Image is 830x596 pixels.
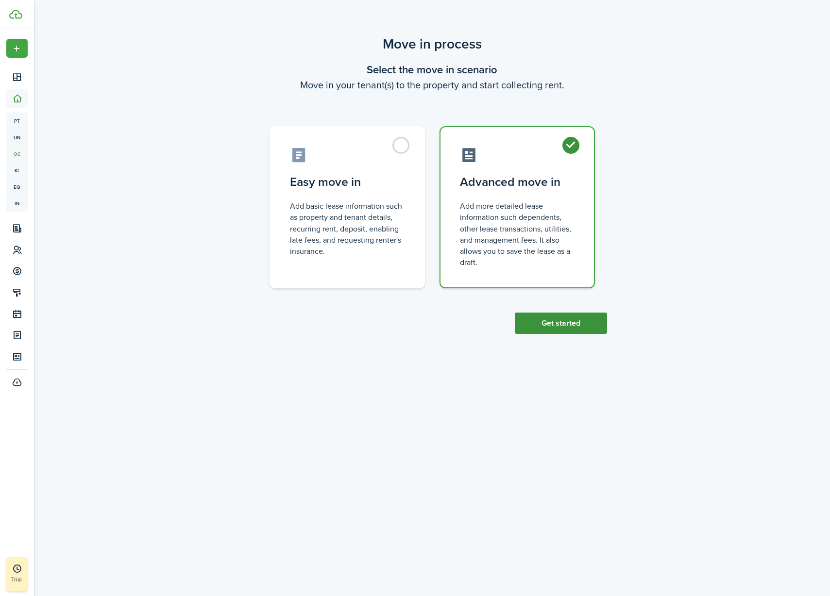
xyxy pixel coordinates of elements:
[11,575,50,584] p: Trial
[6,146,28,162] a: oc
[290,173,405,191] control-radio-card-title: Easy move in
[6,39,28,58] button: Open menu
[6,129,28,146] a: un
[257,62,607,78] wizard-step-header-title: Select the move in scenario
[6,557,28,591] a: Trial
[515,313,607,334] button: Get started
[6,162,28,179] a: kl
[257,34,607,54] scenario-title: Move in process
[6,113,28,129] a: pt
[6,195,28,212] a: in
[9,10,22,19] img: TenantCloud
[257,78,607,92] wizard-step-header-description: Move in your tenant(s) to the property and start collecting rent.
[460,200,575,268] control-radio-card-description: Add more detailed lease information such dependents, other lease transactions, utilities, and man...
[290,200,405,257] control-radio-card-description: Add basic lease information such as property and tenant details, recurring rent, deposit, enablin...
[6,179,28,195] a: eq
[460,173,575,191] control-radio-card-title: Advanced move in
